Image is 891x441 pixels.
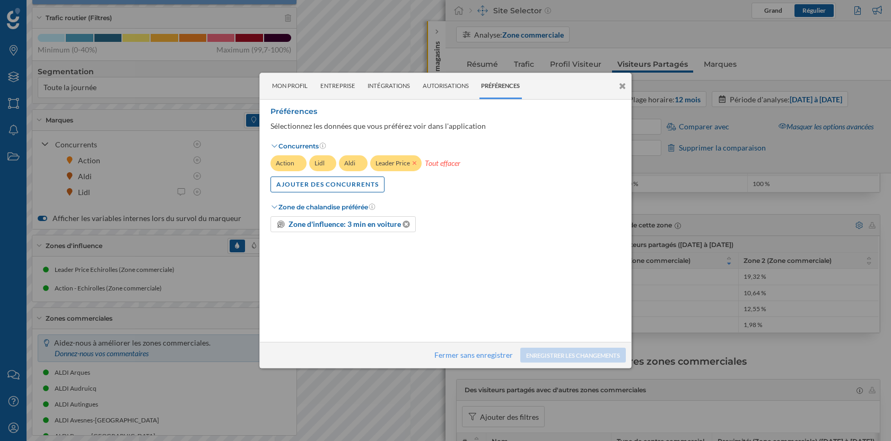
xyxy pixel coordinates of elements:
[339,155,368,171] div: Aldi
[270,142,621,150] h5: Concurrents
[270,155,307,171] div: Action
[370,155,422,171] div: Leader Price
[421,73,471,99] div: Autorisations
[22,7,60,17] span: Support
[289,219,401,228] strong: Zone d'influence: 3 min en voiture
[479,73,522,99] div: Préférences
[309,155,337,171] div: Lidl
[270,203,621,211] h5: Zone de chalandise préférée
[366,73,412,99] div: Intégrations
[434,350,513,359] a: Fermer sans enregistrer
[270,121,621,131] p: Sélectionnez les données que vous préférez voir dans l'application
[270,108,621,116] h4: Préférences
[270,73,310,99] div: Mon profil
[319,73,357,99] div: Entreprise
